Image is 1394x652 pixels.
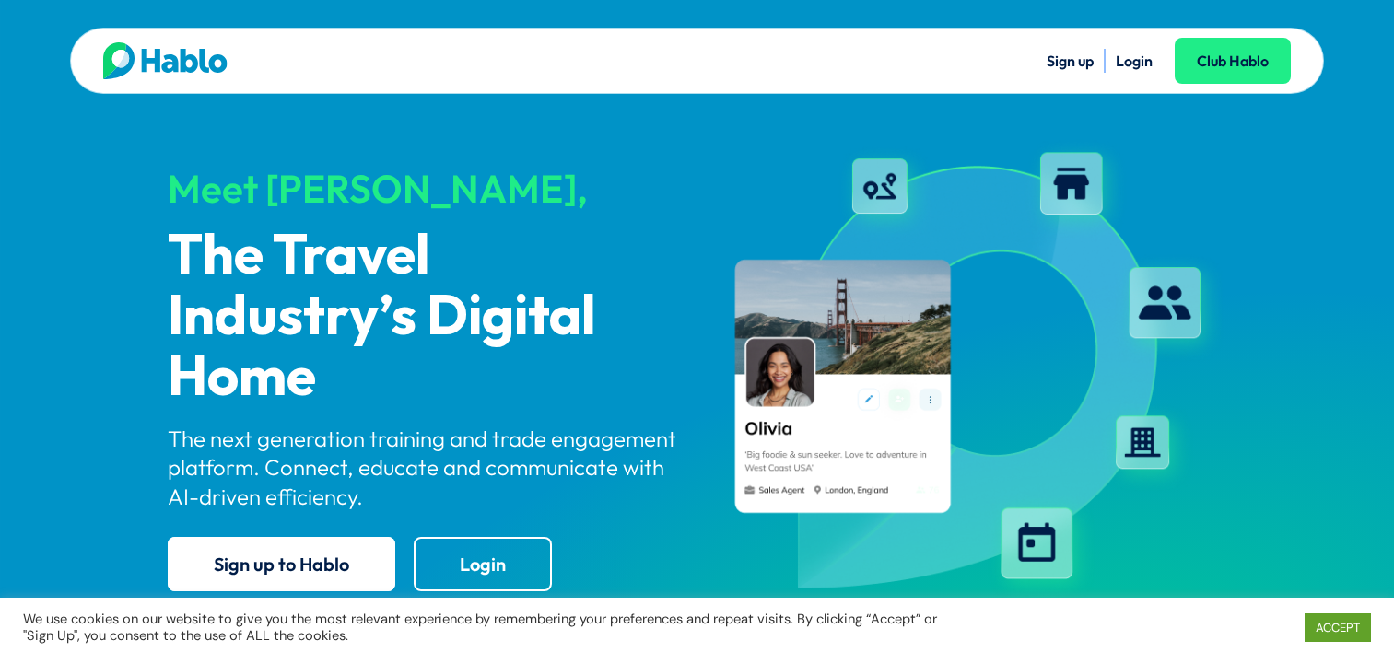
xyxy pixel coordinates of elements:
[1305,613,1371,642] a: ACCEPT
[1175,38,1291,84] a: Club Hablo
[1116,52,1153,70] a: Login
[168,537,395,591] a: Sign up to Hablo
[1047,52,1094,70] a: Sign up
[168,227,682,409] p: The Travel Industry’s Digital Home
[168,168,682,210] div: Meet [PERSON_NAME],
[414,537,552,591] a: Login
[23,611,966,644] div: We use cookies on our website to give you the most relevant experience by remembering your prefer...
[713,137,1227,607] img: hablo-profile-image
[103,42,228,79] img: Hablo logo main 2
[168,425,682,511] p: The next generation training and trade engagement platform. Connect, educate and communicate with...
